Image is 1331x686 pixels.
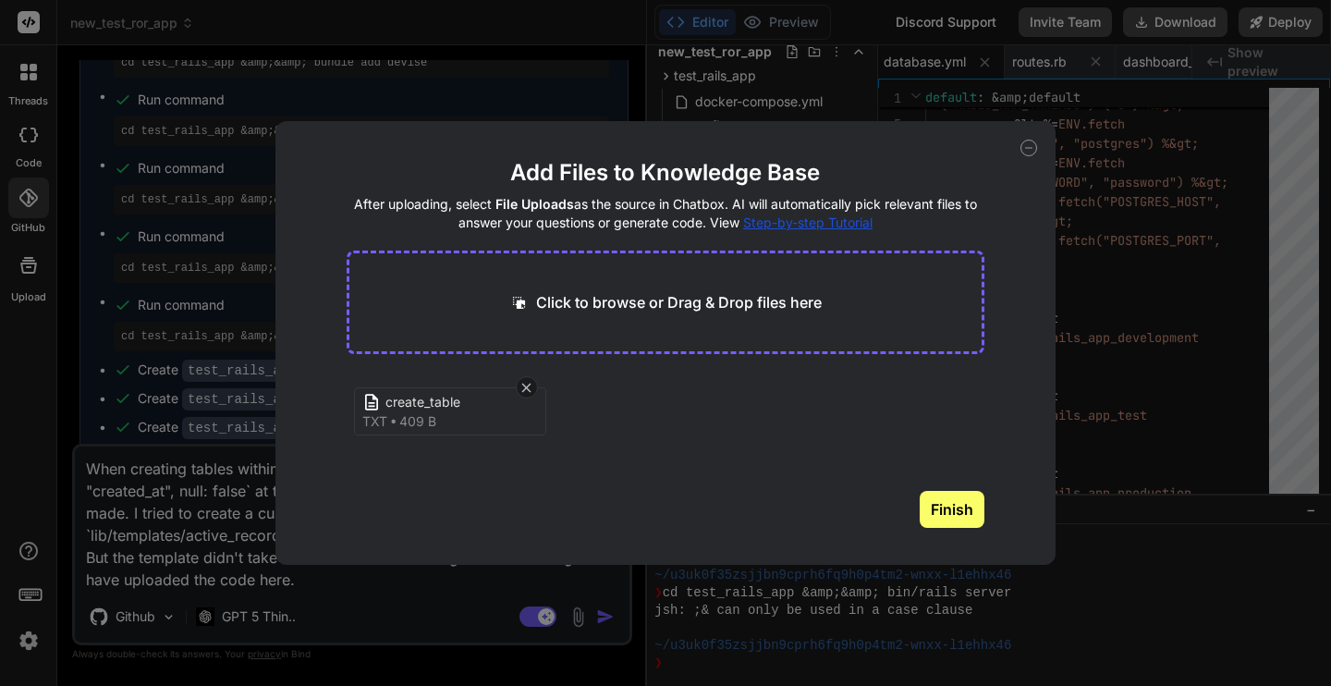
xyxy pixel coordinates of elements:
span: txt [362,412,387,431]
h4: After uploading, select as the source in Chatbox. AI will automatically pick relevant files to an... [347,195,985,232]
span: create_table [385,393,533,412]
span: File Uploads [495,196,574,212]
h2: Add Files to Knowledge Base [347,158,985,188]
span: 409 B [399,412,436,431]
span: Step-by-step Tutorial [743,214,873,230]
p: Click to browse or Drag & Drop files here [536,291,822,313]
button: Finish [920,491,984,528]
